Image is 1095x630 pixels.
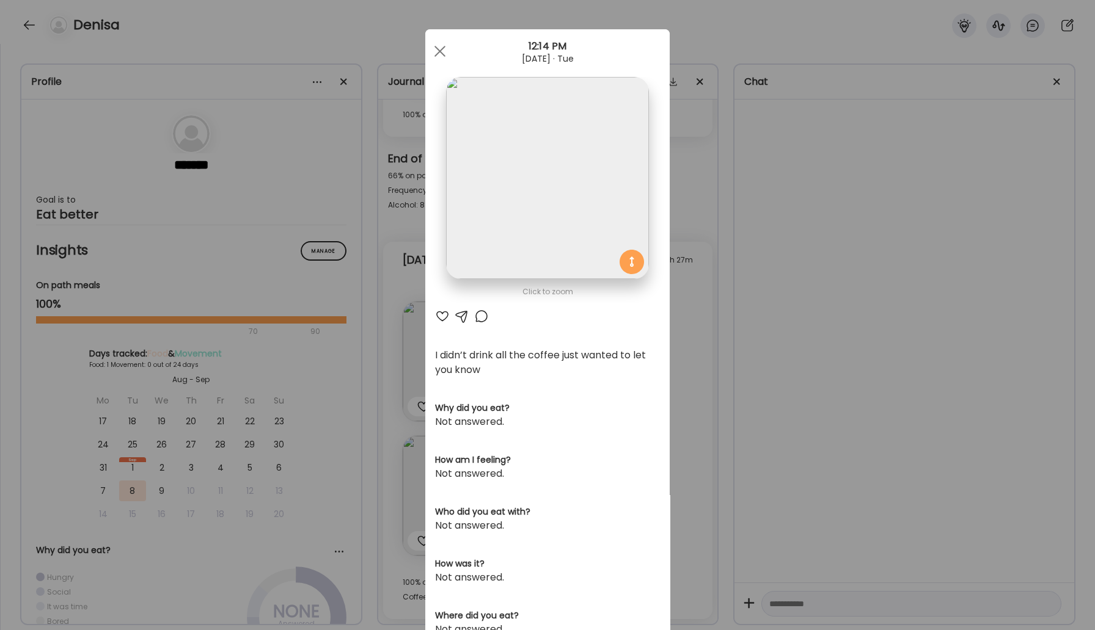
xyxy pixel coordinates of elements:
[435,348,660,377] div: I didn’t drink all the coffee just wanted to let you know
[435,518,660,533] div: Not answered.
[446,77,648,279] img: images%2FpjsnEiu7NkPiZqu6a8wFh07JZ2F3%2FsHbLrDGLMB4JIROXo5QA%2FCpvPf6xT0rMwm1M9PfEM_1080
[435,570,660,585] div: Not answered.
[435,284,660,299] div: Click to zoom
[435,454,660,466] h3: How am I feeling?
[435,557,660,570] h3: How was it?
[435,415,660,429] div: Not answered.
[425,39,670,54] div: 12:14 PM
[435,609,660,622] h3: Where did you eat?
[425,54,670,63] div: [DATE] · Tue
[435,466,660,481] div: Not answered.
[435,505,660,518] h3: Who did you eat with?
[435,402,660,415] h3: Why did you eat?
